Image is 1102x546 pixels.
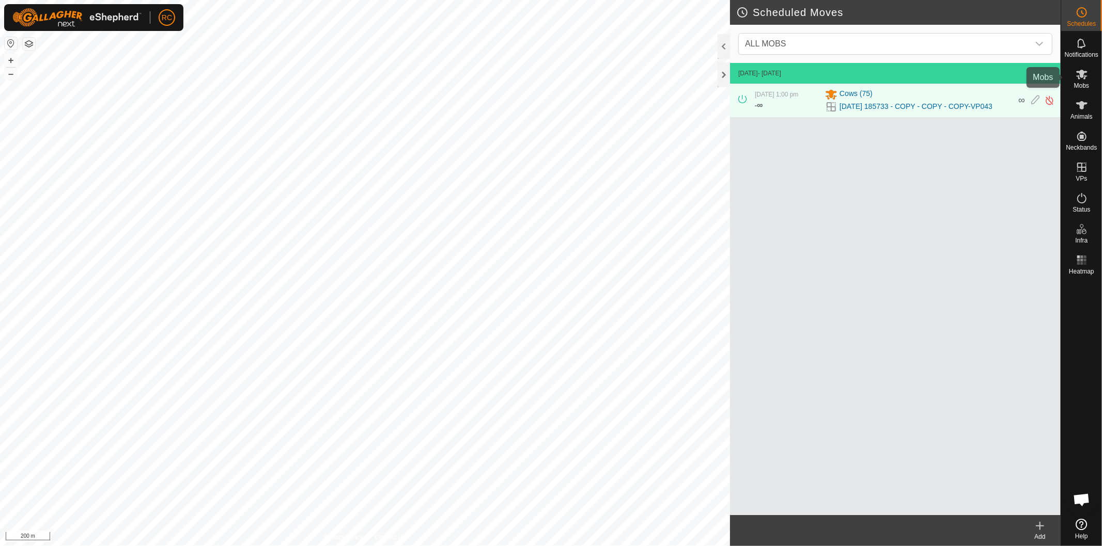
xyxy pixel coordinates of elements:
span: RC [162,12,172,23]
span: [DATE] 1:00 pm [755,91,798,98]
span: ALL MOBS [745,39,786,48]
div: Open chat [1066,484,1097,515]
img: Turn off schedule move [1045,95,1054,106]
div: dropdown trigger [1029,34,1050,54]
span: Help [1075,533,1088,539]
button: – [5,68,17,80]
span: Notifications [1065,52,1098,58]
div: Add [1019,532,1061,541]
button: + [5,54,17,67]
span: [DATE] [738,70,758,77]
img: Gallagher Logo [12,8,142,27]
span: ∞ [1018,95,1025,105]
div: - [755,99,763,111]
span: Cows (75) [840,88,873,101]
span: Infra [1075,237,1088,244]
a: Privacy Policy [324,533,363,542]
span: - [DATE] [758,70,781,77]
span: ALL MOBS [741,34,1029,54]
span: Status [1073,206,1090,213]
span: Neckbands [1066,144,1097,151]
a: Help [1061,515,1102,543]
span: Heatmap [1069,268,1094,275]
button: Map Layers [23,38,35,50]
span: Schedules [1067,21,1096,27]
span: VPs [1076,175,1087,182]
span: ∞ [757,101,763,109]
span: Mobs [1074,83,1089,89]
span: Animals [1070,114,1093,120]
a: [DATE] 185733 - COPY - COPY - COPY-VP043 [840,101,992,112]
button: Reset Map [5,37,17,50]
a: Contact Us [375,533,406,542]
h2: Scheduled Moves [736,6,1061,19]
